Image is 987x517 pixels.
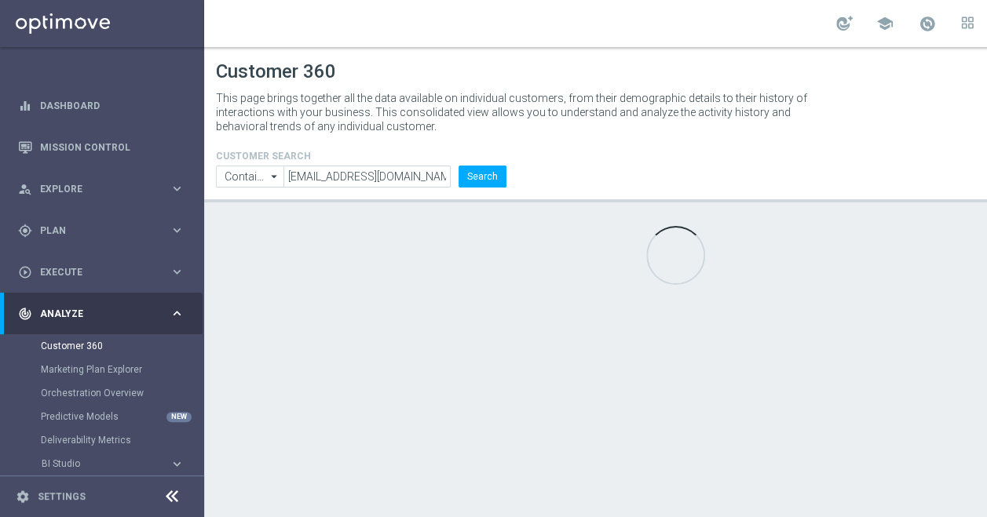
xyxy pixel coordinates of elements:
[17,183,185,195] button: person_search Explore keyboard_arrow_right
[42,459,154,468] span: BI Studio
[170,264,185,279] i: keyboard_arrow_right
[42,459,170,468] div: BI Studio
[17,224,185,237] button: gps_fixed Plan keyboard_arrow_right
[876,15,894,32] span: school
[170,223,185,238] i: keyboard_arrow_right
[41,434,163,446] a: Deliverability Metrics
[170,181,185,196] i: keyboard_arrow_right
[41,405,203,428] div: Predictive Models
[18,182,32,196] i: person_search
[41,363,163,376] a: Marketing Plan Explorer
[18,99,32,113] i: equalizer
[216,166,283,188] input: Contains
[459,166,506,188] button: Search
[18,126,185,168] div: Mission Control
[40,226,170,235] span: Plan
[16,490,30,504] i: settings
[18,224,32,238] i: gps_fixed
[41,410,163,423] a: Predictive Models
[18,307,170,321] div: Analyze
[40,184,170,194] span: Explore
[17,141,185,154] button: Mission Control
[41,358,203,381] div: Marketing Plan Explorer
[38,492,86,501] a: Settings
[41,334,203,358] div: Customer 360
[41,340,163,352] a: Customer 360
[170,457,185,471] i: keyboard_arrow_right
[17,308,185,320] button: track_changes Analyze keyboard_arrow_right
[18,224,170,238] div: Plan
[18,85,185,126] div: Dashboard
[18,265,170,279] div: Execute
[41,457,185,470] button: BI Studio keyboard_arrow_right
[18,265,32,279] i: play_circle_outline
[40,85,185,126] a: Dashboard
[283,166,451,188] input: Enter CID, Email, name or phone
[17,100,185,112] button: equalizer Dashboard
[40,309,170,319] span: Analyze
[216,91,821,133] p: This page brings together all the data available on individual customers, from their demographic ...
[40,126,185,168] a: Mission Control
[18,307,32,321] i: track_changes
[216,151,506,162] h4: CUSTOMER SEARCH
[41,452,203,475] div: BI Studio
[166,412,192,422] div: NEW
[170,306,185,321] i: keyboard_arrow_right
[40,268,170,277] span: Execute
[41,381,203,405] div: Orchestration Overview
[18,182,170,196] div: Explore
[267,166,283,187] i: arrow_drop_down
[41,428,203,452] div: Deliverability Metrics
[41,387,163,399] a: Orchestration Overview
[17,266,185,279] button: play_circle_outline Execute keyboard_arrow_right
